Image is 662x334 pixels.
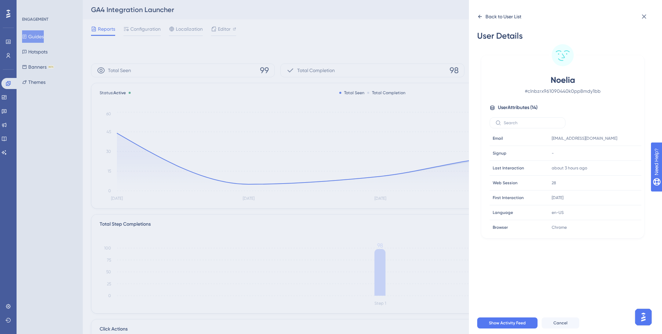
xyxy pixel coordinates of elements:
[542,317,579,328] button: Cancel
[633,307,654,327] iframe: UserGuiding AI Assistant Launcher
[552,150,554,156] span: -
[552,210,564,215] span: en-US
[493,180,518,186] span: Web Session
[493,210,513,215] span: Language
[502,75,623,86] span: Noelia
[552,136,617,141] span: [EMAIL_ADDRESS][DOMAIN_NAME]
[552,166,587,170] time: about 3 hours ago
[493,165,524,171] span: Last Interaction
[552,225,567,230] span: Chrome
[498,104,538,112] span: User Attributes ( 14 )
[493,136,503,141] span: Email
[552,195,563,200] time: [DATE]
[16,2,43,10] span: Need Help?
[489,320,526,326] span: Show Activity Feed
[552,180,556,186] span: 28
[493,150,506,156] span: Signup
[502,87,623,95] span: # clnbzrx961090440k0pp8mdy1bb
[477,317,538,328] button: Show Activity Feed
[493,195,524,200] span: First Interaction
[504,120,560,125] input: Search
[493,225,508,230] span: Browser
[485,12,521,21] div: Back to User List
[553,320,568,326] span: Cancel
[477,30,648,41] div: User Details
